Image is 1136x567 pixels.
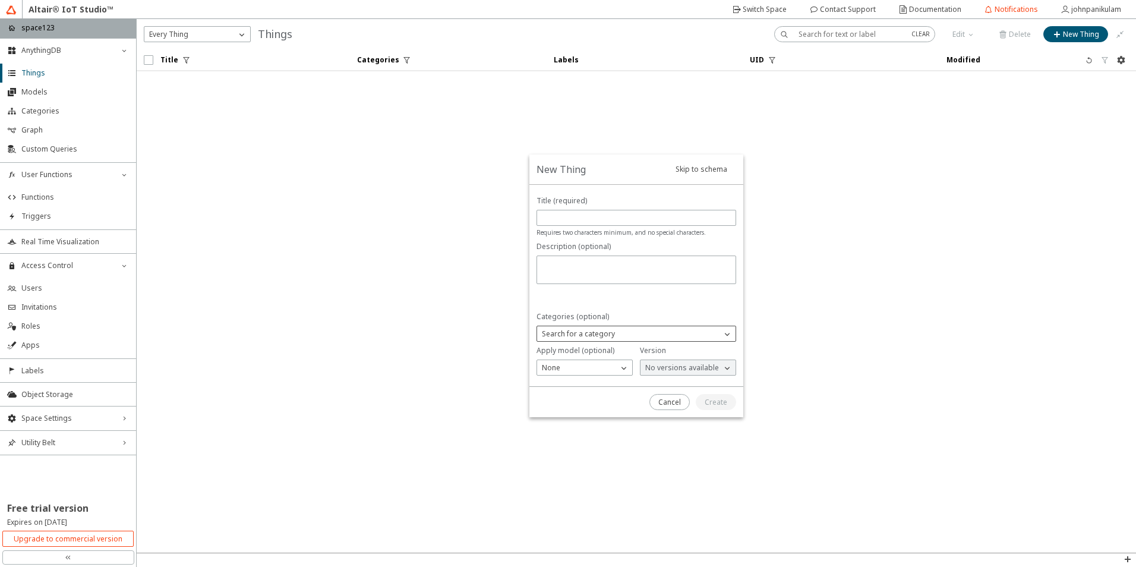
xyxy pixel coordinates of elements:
span: Apps [21,341,129,350]
span: Things [21,68,129,78]
span: Labels [21,366,129,376]
span: Roles [21,322,129,331]
span: AnythingDB [21,46,115,55]
span: Triggers [21,212,129,221]
span: Categories [21,106,129,116]
span: Models [21,87,129,97]
span: Real Time Visualization [21,237,129,247]
span: Object Storage [21,390,129,399]
span: Graph [21,125,129,135]
span: Utility Belt [21,438,115,448]
span: Space Settings [21,414,115,423]
p: space123 [21,23,55,33]
span: User Functions [21,170,115,179]
span: Access Control [21,261,115,270]
span: Users [21,283,129,293]
span: Invitations [21,303,129,312]
span: Functions [21,193,129,202]
span: Custom Queries [21,144,129,154]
